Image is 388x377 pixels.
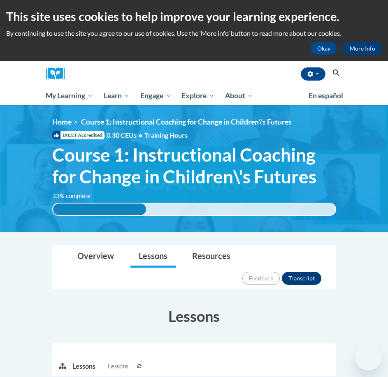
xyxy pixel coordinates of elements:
button: Feedback [242,272,280,285]
a: En español [303,87,349,104]
span: 0.30 CEUs [107,131,144,140]
a: Cox Campus [46,67,71,80]
a: Explore [176,86,220,105]
div: 33% complete [53,204,146,215]
h3: Lessons [52,306,336,326]
iframe: Button to launch messaging window [355,344,381,370]
span: Explore [181,91,214,101]
button: Okay [311,42,337,55]
span: En español [309,91,343,100]
span: Engage [140,91,171,101]
span: About [225,91,253,101]
span: • [139,131,142,139]
a: My Learning [41,86,99,105]
span: Lessons [108,362,128,371]
h2: This site uses cookies to help improve your learning experience. [6,8,382,25]
span: Course 1: Instructional Coaching for Change in Children\'s Futures [52,144,336,187]
div: Main menu [40,86,349,105]
label: 33% complete [52,192,100,201]
button: Account Settings [301,67,325,81]
span: Learn [104,91,130,101]
p: By continuing to use the site you agree to our use of cookies. Use the ‘More info’ button to read... [6,29,382,38]
p: Lessons [72,362,95,371]
span: Training Hours [144,131,188,139]
img: Logo brand [46,67,71,80]
a: Home [52,118,72,126]
a: Resources [184,246,239,268]
a: More Info [343,42,382,55]
span: Course 1: Instructional Coaching for Change in Children\'s Futures [81,118,292,126]
a: About [220,86,258,105]
button: Transcript [282,272,321,285]
a: Lessons [130,246,176,268]
a: Learn [98,86,135,105]
a: Overview [69,246,122,268]
span: My Learning [46,91,93,101]
span: IACET Accredited [52,131,105,139]
a: Engage [135,86,177,105]
button: Search [330,68,342,78]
